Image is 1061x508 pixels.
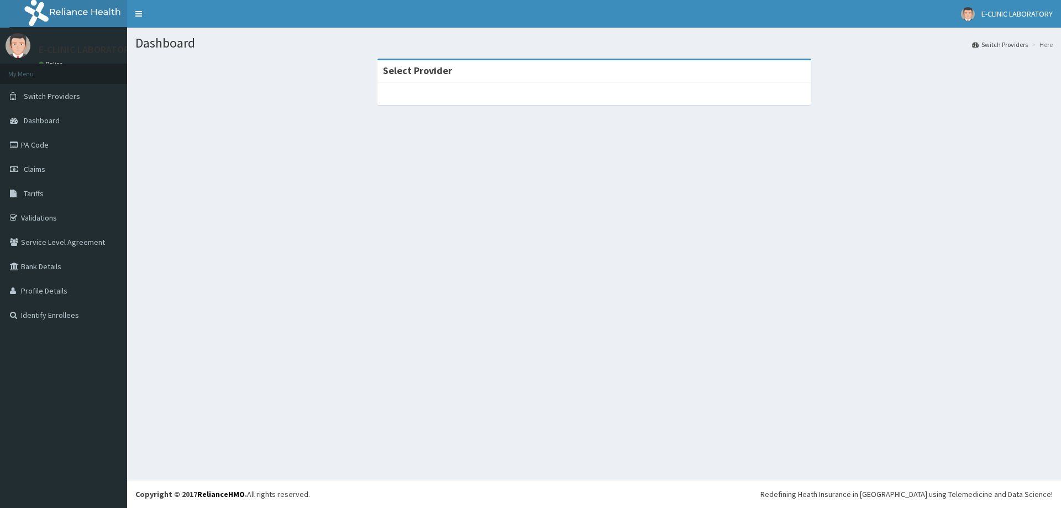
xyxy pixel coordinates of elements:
[39,45,134,55] p: E-CLINIC LABORATORY
[127,480,1061,508] footer: All rights reserved.
[197,489,245,499] a: RelianceHMO
[760,489,1053,500] div: Redefining Heath Insurance in [GEOGRAPHIC_DATA] using Telemedicine and Data Science!
[24,164,45,174] span: Claims
[1029,40,1053,49] li: Here
[24,188,44,198] span: Tariffs
[6,33,30,58] img: User Image
[961,7,975,21] img: User Image
[135,36,1053,50] h1: Dashboard
[39,60,65,68] a: Online
[24,91,80,101] span: Switch Providers
[981,9,1053,19] span: E-CLINIC LABORATORY
[383,64,452,77] strong: Select Provider
[24,116,60,125] span: Dashboard
[972,40,1028,49] a: Switch Providers
[135,489,247,499] strong: Copyright © 2017 .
